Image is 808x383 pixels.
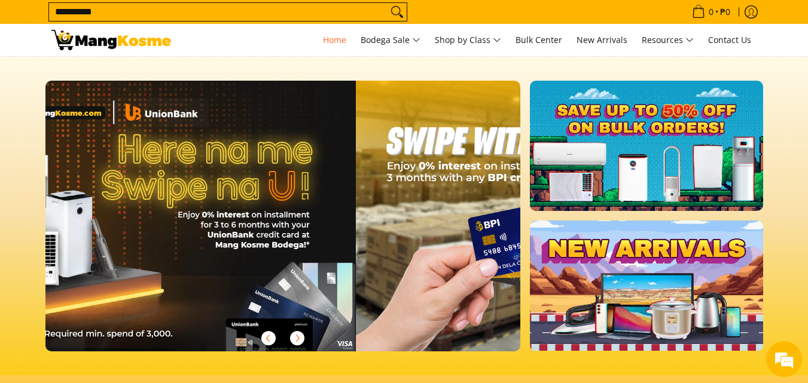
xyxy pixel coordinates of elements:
span: Resources [642,33,694,48]
span: 0 [707,8,715,16]
span: Home [323,34,346,45]
div: Chat with us now [62,67,201,82]
a: Shop by Class [429,24,507,56]
a: Contact Us [702,24,757,56]
a: Bulk Center [510,24,568,56]
a: Resources [636,24,700,56]
nav: Main Menu [183,24,757,56]
textarea: Type your message and hit 'Enter' [6,256,228,298]
span: • [688,5,734,19]
span: Shop by Class [435,33,501,48]
button: Previous [255,325,282,351]
img: NEW_ARRIVAL.webp [530,220,763,351]
img: Mang Kosme: Your Home Appliances Warehouse Sale Partner! [51,30,171,50]
button: Next [284,325,310,351]
a: Home [317,24,352,56]
span: Bulk Center [516,34,562,45]
span: Contact Us [708,34,751,45]
span: Bodega Sale [361,33,420,48]
a: New Arrivals [571,24,633,56]
div: Minimize live chat window [196,6,225,35]
button: Search [388,3,407,21]
span: New Arrivals [577,34,627,45]
a: Bodega Sale [355,24,426,56]
span: ₱0 [718,8,732,16]
img: BULK.webp [530,81,763,211]
span: We're online! [69,115,165,236]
